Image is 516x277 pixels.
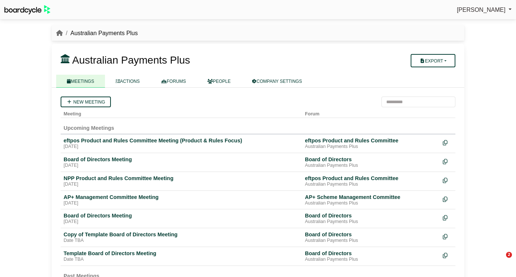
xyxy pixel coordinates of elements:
[64,175,299,182] div: NPP Product and Rules Committee Meeting
[61,107,302,118] th: Meeting
[4,5,50,14] img: BoardcycleBlackGreen-aaafeed430059cb809a45853b8cf6d952af9d84e6e89e1f1685b34bfd5cb7d64.svg
[443,175,452,185] div: Make a copy
[305,137,437,144] div: eftpos Product and Rules Committee
[305,200,437,206] div: Australian Payments Plus
[305,144,437,150] div: Australian Payments Plus
[305,175,437,182] div: eftpos Product and Rules Committee
[64,238,299,244] div: Date TBA
[64,212,299,219] div: Board of Directors Meeting
[305,250,437,257] div: Board of Directors
[64,200,299,206] div: [DATE]
[305,219,437,225] div: Australian Payments Plus
[64,182,299,188] div: [DATE]
[56,75,105,88] a: MEETINGS
[64,144,299,150] div: [DATE]
[64,137,299,150] a: eftpos Product and Rules Committee Meeting (Product & Rules Focus) [DATE]
[64,219,299,225] div: [DATE]
[64,250,299,263] a: Template Board of Directors Meeting Date TBA
[302,107,440,118] th: Forum
[197,75,241,88] a: PEOPLE
[241,75,313,88] a: COMPANY SETTINGS
[457,7,506,13] span: [PERSON_NAME]
[64,175,299,188] a: NPP Product and Rules Committee Meeting [DATE]
[64,163,299,169] div: [DATE]
[305,250,437,263] a: Board of Directors Australian Payments Plus
[443,156,452,166] div: Make a copy
[150,75,197,88] a: FORUMS
[64,194,299,200] div: AP+ Management Committee Meeting
[64,194,299,206] a: AP+ Management Committee Meeting [DATE]
[411,54,455,67] button: Export
[64,257,299,263] div: Date TBA
[305,231,437,244] a: Board of Directors Australian Payments Plus
[63,28,138,38] li: Australian Payments Plus
[305,257,437,263] div: Australian Payments Plus
[56,28,138,38] nav: breadcrumb
[443,212,452,222] div: Make a copy
[443,137,452,147] div: Make a copy
[305,212,437,225] a: Board of Directors Australian Payments Plus
[443,194,452,204] div: Make a copy
[105,75,150,88] a: ACTIONS
[64,250,299,257] div: Template Board of Directors Meeting
[305,231,437,238] div: Board of Directors
[64,137,299,144] div: eftpos Product and Rules Committee Meeting (Product & Rules Focus)
[506,252,512,258] span: 2
[305,238,437,244] div: Australian Payments Plus
[72,54,190,66] span: Australian Payments Plus
[305,194,437,206] a: AP+ Scheme Management Committee Australian Payments Plus
[64,212,299,225] a: Board of Directors Meeting [DATE]
[64,156,299,169] a: Board of Directors Meeting [DATE]
[305,194,437,200] div: AP+ Scheme Management Committee
[457,5,512,15] a: [PERSON_NAME]
[443,250,452,260] div: Make a copy
[305,212,437,219] div: Board of Directors
[64,231,299,244] a: Copy of Template Board of Directors Meeting Date TBA
[64,156,299,163] div: Board of Directors Meeting
[305,182,437,188] div: Australian Payments Plus
[305,156,437,169] a: Board of Directors Australian Payments Plus
[443,231,452,241] div: Make a copy
[305,137,437,150] a: eftpos Product and Rules Committee Australian Payments Plus
[305,156,437,163] div: Board of Directors
[61,97,111,107] a: New meeting
[305,163,437,169] div: Australian Payments Plus
[491,252,509,270] iframe: Intercom live chat
[305,175,437,188] a: eftpos Product and Rules Committee Australian Payments Plus
[64,125,114,131] span: Upcoming Meetings
[64,231,299,238] div: Copy of Template Board of Directors Meeting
